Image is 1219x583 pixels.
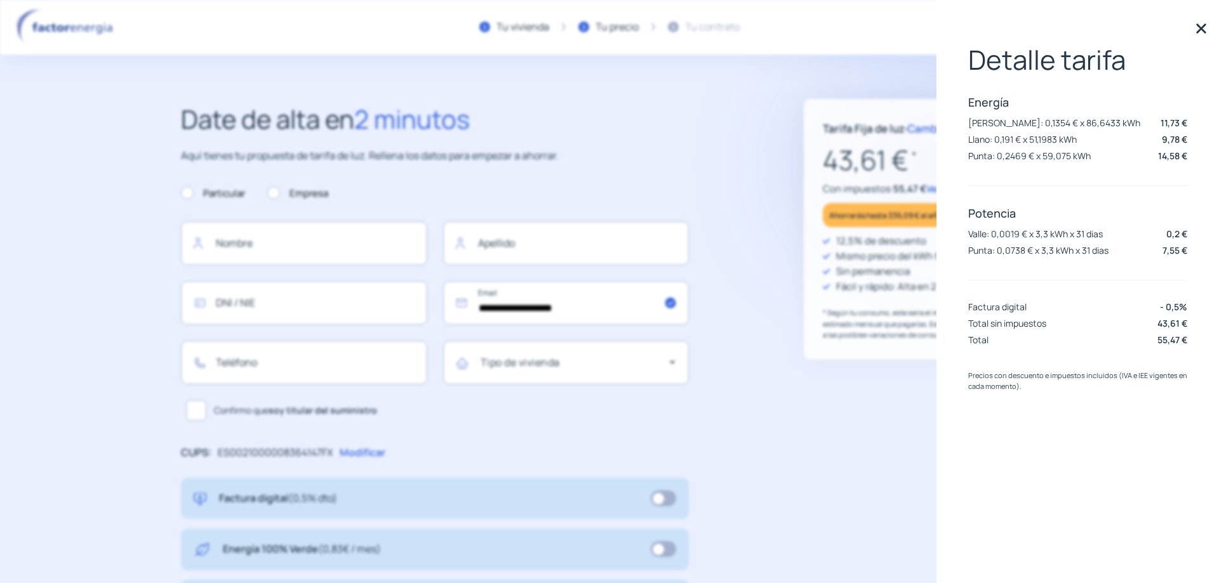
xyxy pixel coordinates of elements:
h2: Date de alta en [181,99,689,140]
span: Ver detalle [926,182,975,195]
p: 11,73 € [1161,116,1187,129]
p: Mismo precio del kWh todo el año [836,249,984,264]
p: - 0,5% [1160,300,1187,313]
img: logo factor [13,9,121,46]
span: 2 minutos [354,102,470,136]
p: Valle: 0,0019 € x 3,3 kWh x 31 dias [968,228,1103,240]
p: Con impuestos: [823,181,1019,197]
p: 55,47 € [1157,333,1187,346]
mat-label: Tipo de vivienda [481,355,560,369]
p: Detalle tarifa [968,44,1187,75]
p: Potencia [968,206,1187,221]
p: Sin permanencia [836,264,910,279]
p: * Según tu consumo, este sería el importe promedio estimado mensual que pagarías. Este importe qu... [823,307,1019,341]
div: Tu precio [596,19,639,36]
img: digital-invoice.svg [194,490,206,507]
label: Particular [181,186,245,201]
p: Llano: 0,191 € x 51,1983 kWh [968,133,1077,145]
p: Ahorrarás hasta 336,09 € al año [829,208,942,223]
p: Punta: 0,2469 € x 59,075 kWh [968,150,1091,162]
p: 43,61 € [1157,317,1187,330]
span: Cambiar [907,121,951,136]
div: Tu vivienda [496,19,549,36]
p: Fácil y rápido: Alta en 2 minutos [836,279,975,294]
p: Total [968,334,989,346]
p: Total sin impuestos [968,317,1046,329]
p: Factura digital [219,490,337,507]
b: soy titular del suministro [269,404,377,416]
span: (0,5% dto) [288,491,337,505]
span: (0,83€ / mes) [318,542,381,556]
p: Factura digital [968,301,1027,313]
p: Punta: 0,0738 € x 3,3 kWh x 31 dias [968,244,1109,256]
p: Energía 100% Verde [223,541,381,558]
p: 7,55 € [1162,244,1187,257]
p: Aquí tienes tu propuesta de tarifa de luz. Rellena los datos para empezar a ahorrar. [181,148,689,164]
p: Modificar [340,445,385,461]
label: Empresa [267,186,328,201]
p: Tarifa Fija de luz · [823,120,951,137]
span: Confirmo que [214,403,377,417]
p: CUPS: [181,445,211,461]
p: 9,78 € [1162,133,1187,146]
p: ES0021000008364147FX [218,445,333,461]
p: 0,2 € [1166,227,1187,240]
p: 12,5% de descuento [836,233,926,249]
p: [PERSON_NAME]: 0,1354 € x 86,6433 kWh [968,117,1140,129]
div: Tu contrato [685,19,740,36]
p: Precios con descuento e impuestos incluidos (IVA e IEE vigentes en cada momento). [968,370,1187,392]
p: 14,58 € [1158,149,1187,162]
p: 43,61 € [823,139,1019,181]
span: 55,47 € [893,182,926,195]
p: Energía [968,95,1187,110]
img: energy-green.svg [194,541,210,558]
